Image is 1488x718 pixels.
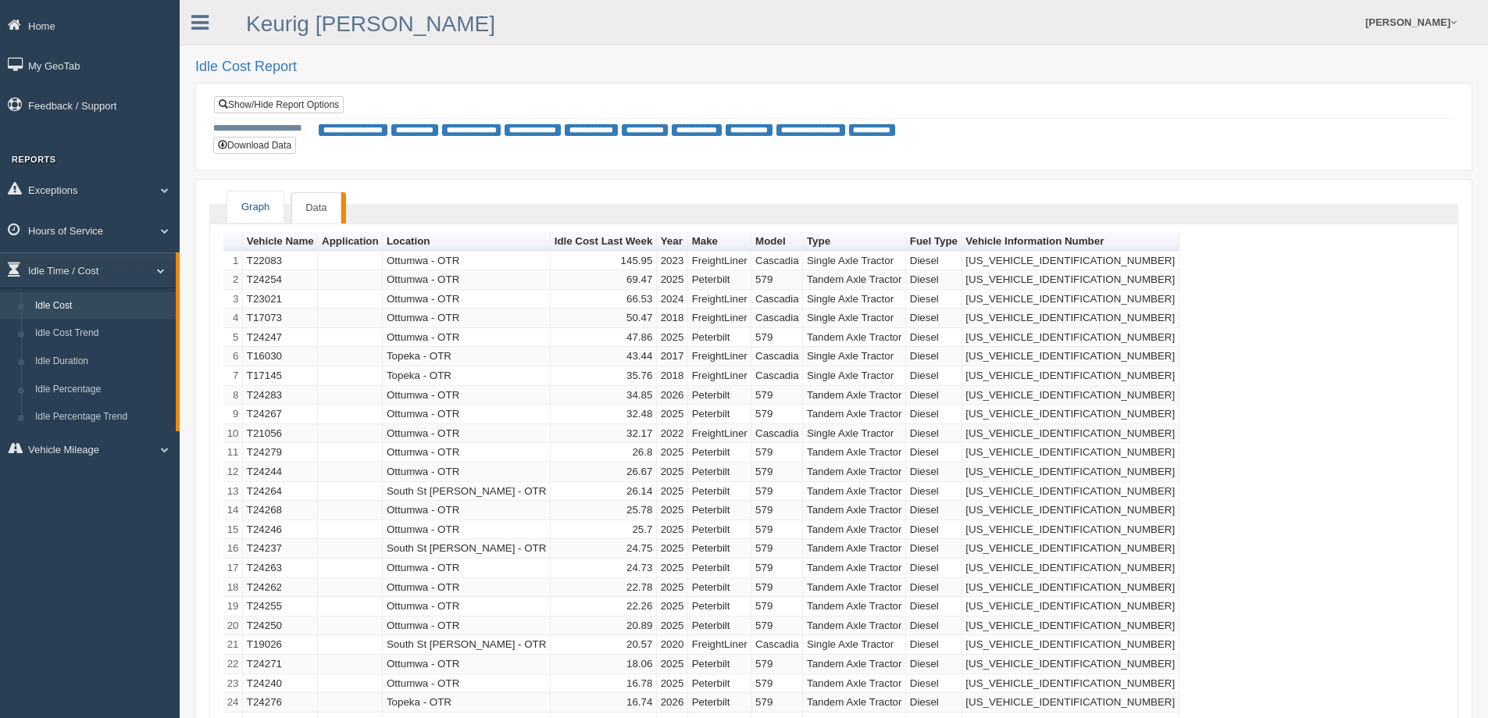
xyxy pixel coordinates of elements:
td: T24246 [243,520,318,540]
td: 579 [751,539,803,559]
a: Idle Cost Trend [28,320,176,348]
td: Peterbilt [688,559,751,578]
td: Tandem Axle Tractor [803,386,906,405]
td: 2025 [657,597,688,616]
a: Idle Cost [28,292,176,320]
td: 2025 [657,616,688,636]
td: Peterbilt [688,539,751,559]
td: Cascadia [751,290,803,309]
td: T24250 [243,616,318,636]
td: Diesel [906,578,962,598]
td: [US_VEHICLE_IDENTIFICATION_NUMBER] [962,674,1179,694]
td: 14 [223,501,243,520]
td: 2024 [657,290,688,309]
td: 7 [223,366,243,386]
td: Topeka - OTR [383,366,551,386]
td: 145.95 [551,252,657,271]
td: Single Axle Tractor [803,366,906,386]
td: Single Axle Tractor [803,424,906,444]
td: 16.78 [551,674,657,694]
td: [US_VEHICLE_IDENTIFICATION_NUMBER] [962,559,1179,578]
td: 32.48 [551,405,657,424]
td: Diesel [906,539,962,559]
td: 32.17 [551,424,657,444]
td: 579 [751,270,803,290]
td: Peterbilt [688,482,751,502]
td: 2026 [657,386,688,405]
td: [US_VEHICLE_IDENTIFICATION_NUMBER] [962,655,1179,674]
td: T24268 [243,501,318,520]
td: 22 [223,655,243,674]
td: Cascadia [751,347,803,366]
td: Tandem Axle Tractor [803,270,906,290]
td: 579 [751,693,803,713]
td: T21056 [243,424,318,444]
td: 17 [223,559,243,578]
td: Diesel [906,559,962,578]
td: FreightLiner [688,252,751,271]
td: [US_VEHICLE_IDENTIFICATION_NUMBER] [962,252,1179,271]
td: [US_VEHICLE_IDENTIFICATION_NUMBER] [962,482,1179,502]
td: T24264 [243,482,318,502]
td: Ottumwa - OTR [383,463,551,482]
td: Tandem Axle Tractor [803,501,906,520]
th: Sort column [751,232,803,252]
td: Ottumwa - OTR [383,616,551,636]
td: 16.74 [551,693,657,713]
td: Cascadia [751,252,803,271]
td: 20 [223,616,243,636]
td: 2022 [657,424,688,444]
td: 5 [223,328,243,348]
td: Tandem Axle Tractor [803,616,906,636]
td: Diesel [906,443,962,463]
td: 579 [751,674,803,694]
td: T24267 [243,405,318,424]
td: Tandem Axle Tractor [803,655,906,674]
td: T17073 [243,309,318,328]
td: Diesel [906,347,962,366]
td: [US_VEHICLE_IDENTIFICATION_NUMBER] [962,347,1179,366]
td: Peterbilt [688,501,751,520]
td: [US_VEHICLE_IDENTIFICATION_NUMBER] [962,693,1179,713]
td: 2025 [657,443,688,463]
td: Tandem Axle Tractor [803,693,906,713]
td: Diesel [906,635,962,655]
td: 2025 [657,539,688,559]
td: [US_VEHICLE_IDENTIFICATION_NUMBER] [962,386,1179,405]
td: T24247 [243,328,318,348]
td: [US_VEHICLE_IDENTIFICATION_NUMBER] [962,616,1179,636]
td: Single Axle Tractor [803,252,906,271]
td: 579 [751,386,803,405]
td: T24240 [243,674,318,694]
td: 579 [751,501,803,520]
td: 3 [223,290,243,309]
td: Peterbilt [688,655,751,674]
td: 43.44 [551,347,657,366]
td: 23 [223,674,243,694]
td: 19 [223,597,243,616]
h2: Idle Cost Report [195,59,1472,75]
td: 2025 [657,482,688,502]
td: Cascadia [751,635,803,655]
td: Diesel [906,405,962,424]
td: [US_VEHICLE_IDENTIFICATION_NUMBER] [962,578,1179,598]
td: Topeka - OTR [383,347,551,366]
td: 2026 [657,693,688,713]
td: 10 [223,424,243,444]
td: Diesel [906,501,962,520]
th: Sort column [383,232,551,252]
td: Ottumwa - OTR [383,578,551,598]
td: 24 [223,693,243,713]
td: Peterbilt [688,578,751,598]
td: FreightLiner [688,309,751,328]
td: [US_VEHICLE_IDENTIFICATION_NUMBER] [962,501,1179,520]
td: 579 [751,597,803,616]
td: Peterbilt [688,405,751,424]
td: 18 [223,578,243,598]
td: 34.85 [551,386,657,405]
td: T24262 [243,578,318,598]
td: FreightLiner [688,290,751,309]
td: [US_VEHICLE_IDENTIFICATION_NUMBER] [962,597,1179,616]
td: 579 [751,559,803,578]
td: Diesel [906,290,962,309]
